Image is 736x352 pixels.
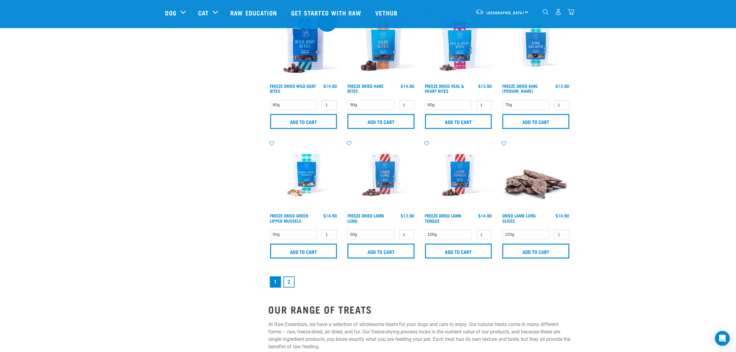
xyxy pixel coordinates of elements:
span: [GEOGRAPHIC_DATA] [487,11,524,14]
input: 1 [399,230,415,239]
input: Add to cart [425,244,492,259]
img: RE Product Shoot 2023 Nov8575 [423,140,494,210]
a: Freeze Dried Lamb Lung [347,214,384,221]
input: 1 [476,100,492,110]
a: Freeze Dried Wild Goat Bites [270,85,316,92]
img: user.png [555,9,562,15]
input: 1 [399,100,415,110]
input: Add to cart [270,244,337,259]
img: Raw Essentials Freeze Dried Wild Goat Bites PetTreats Product Shot [269,11,339,81]
input: 1 [321,100,337,110]
input: Add to cart [502,114,569,129]
a: Dried Lamb Lung Slices [502,214,536,221]
a: Raw Education [224,0,285,25]
a: Page 1 [270,277,281,288]
input: 1 [554,100,569,110]
img: Raw Essentials Freeze Dried Veal & Heart Bites Treats [423,11,494,81]
a: Goto page 2 [283,277,295,288]
img: RE Product Shoot 2023 Nov8571 [346,140,416,210]
a: Freeze Dried Hare Bites [347,85,384,92]
div: Open Intercom Messenger [715,331,730,346]
img: Raw Essentials Freeze Dried Hare Bites [346,11,416,81]
a: Freeze Dried King [PERSON_NAME] [502,85,538,92]
div: $14.90 [478,213,492,218]
div: $14.90 [556,213,569,218]
a: Freeze Dried Veal & Heart Bites [425,85,465,92]
input: Add to cart [347,244,415,259]
div: $14.90 [323,213,337,218]
div: $13.90 [401,213,415,218]
input: Add to cart [270,114,337,129]
div: $14.90 [401,84,415,88]
input: 1 [321,230,337,239]
img: RE Product Shoot 2023 Nov8551 [269,140,339,210]
a: Cat [198,8,209,17]
a: Get started with Raw [285,0,369,25]
a: Vethub [369,0,406,25]
input: 1 [476,230,492,239]
img: home-icon-1@2x.png [543,9,549,15]
div: $14.90 [323,84,337,88]
a: Dog [165,8,177,17]
input: Add to cart [347,114,415,129]
h2: OUR RANGE OF TREATS [269,304,571,315]
p: At Raw Essentials, we have a selection of wholesome treats for your dogs and cats to enjoy. Our n... [269,321,571,350]
img: 1303 Lamb Lung Slices 01 [501,140,571,210]
input: Add to cart [425,114,492,129]
div: $13.90 [556,84,569,88]
input: Add to cart [502,244,569,259]
img: home-icon@2x.png [568,9,574,15]
img: van-moving.png [475,9,484,15]
a: Freeze Dried Green Lipped Mussels [270,214,308,221]
img: RE Product Shoot 2023 Nov8584 [501,11,571,81]
a: Freeze Dried Lamb Tongue [425,214,462,221]
nav: pagination [269,275,571,289]
div: $13.90 [478,84,492,88]
input: 1 [554,230,569,239]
